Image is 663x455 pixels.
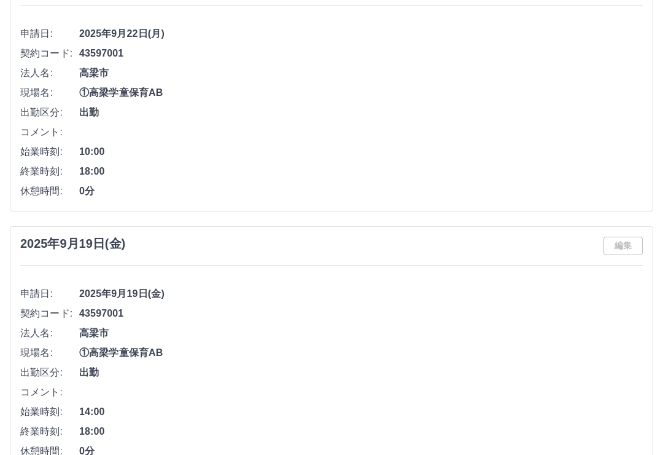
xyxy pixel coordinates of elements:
span: コメント: [20,125,79,140]
span: 終業時刻: [20,165,79,180]
span: 出勤 [79,366,643,381]
span: 法人名: [20,326,79,341]
span: 18:00 [79,425,643,440]
span: 終業時刻: [20,425,79,440]
span: 出勤区分: [20,366,79,381]
span: 10:00 [79,145,643,160]
span: 契約コード: [20,47,79,61]
span: ①高梁学童保育AB [79,346,643,361]
span: 始業時刻: [20,405,79,420]
span: 休憩時間: [20,184,79,199]
span: 0分 [79,184,643,199]
span: 申請日: [20,287,79,302]
span: 18:00 [79,165,643,180]
span: 2025年9月22日(月) [79,27,643,42]
span: 始業時刻: [20,145,79,160]
span: 現場名: [20,86,79,101]
span: 法人名: [20,66,79,81]
span: 43597001 [79,307,643,322]
span: 契約コード: [20,307,79,322]
span: 高梁市 [79,326,643,341]
span: 2025年9月19日(金) [79,287,643,302]
span: 43597001 [79,47,643,61]
span: 出勤区分: [20,106,79,121]
h3: 2025年9月19日(金) [20,237,125,251]
span: 出勤 [79,106,643,121]
span: ①高梁学童保育AB [79,86,643,101]
span: 現場名: [20,346,79,361]
span: コメント: [20,386,79,400]
span: 14:00 [79,405,643,420]
span: 申請日: [20,27,79,42]
span: 高梁市 [79,66,643,81]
